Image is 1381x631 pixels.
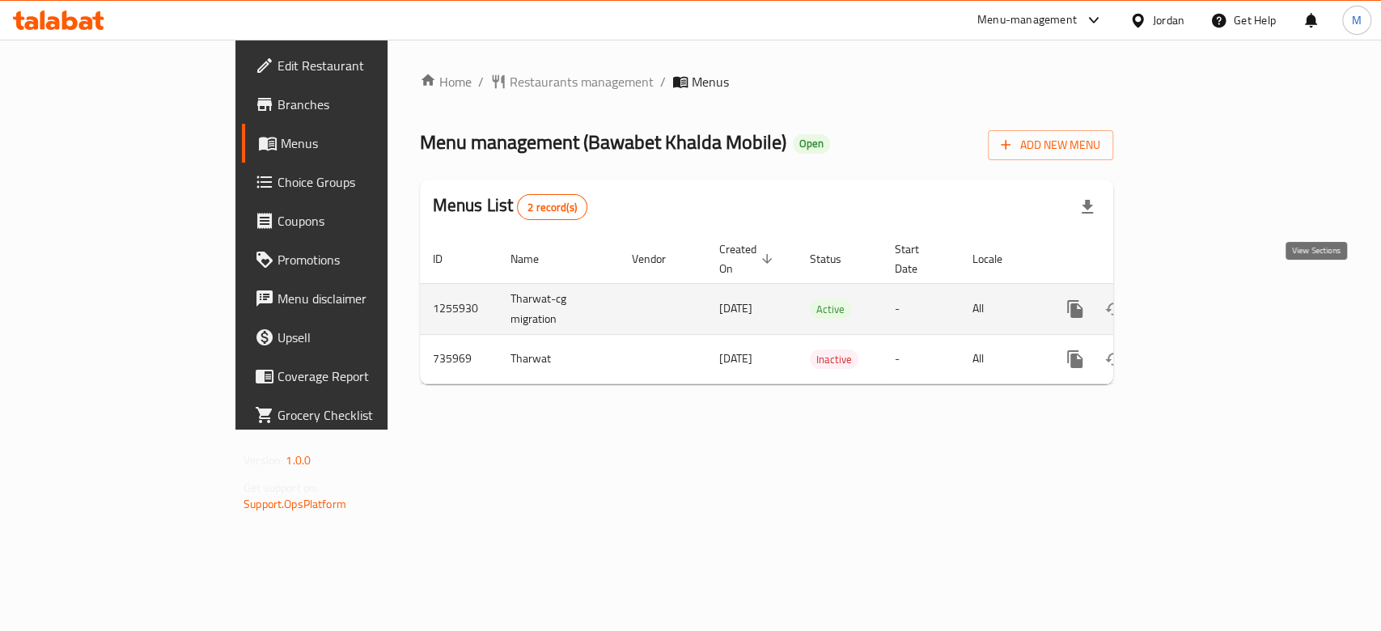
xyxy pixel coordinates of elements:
[959,283,1043,334] td: All
[510,249,560,269] span: Name
[242,201,466,240] a: Coupons
[277,328,453,347] span: Upsell
[1095,290,1133,328] button: Change Status
[1153,11,1184,29] div: Jordan
[810,350,858,369] span: Inactive
[490,72,654,91] a: Restaurants management
[286,450,311,471] span: 1.0.0
[510,72,654,91] span: Restaurants management
[277,56,453,75] span: Edit Restaurant
[277,366,453,386] span: Coverage Report
[959,334,1043,383] td: All
[1352,11,1362,29] span: M
[1056,290,1095,328] button: more
[242,240,466,279] a: Promotions
[242,396,466,434] a: Grocery Checklist
[433,193,587,220] h2: Menus List
[277,289,453,308] span: Menu disclaimer
[988,130,1113,160] button: Add New Menu
[810,300,851,319] span: Active
[882,334,959,383] td: -
[632,249,687,269] span: Vendor
[498,283,619,334] td: Tharwat-cg migration
[719,348,752,369] span: [DATE]
[433,249,464,269] span: ID
[277,172,453,192] span: Choice Groups
[420,72,1113,91] nav: breadcrumb
[478,72,484,91] li: /
[1001,135,1100,155] span: Add New Menu
[977,11,1077,30] div: Menu-management
[517,194,587,220] div: Total records count
[793,134,830,154] div: Open
[277,405,453,425] span: Grocery Checklist
[719,298,752,319] span: [DATE]
[1095,340,1133,379] button: Change Status
[244,450,283,471] span: Version:
[242,279,466,318] a: Menu disclaimer
[242,124,466,163] a: Menus
[692,72,729,91] span: Menus
[281,133,453,153] span: Menus
[972,249,1023,269] span: Locale
[810,249,862,269] span: Status
[420,124,786,160] span: Menu management ( Bawabet Khalda Mobile )
[498,334,619,383] td: Tharwat
[244,493,346,515] a: Support.OpsPlatform
[719,239,777,278] span: Created On
[1068,188,1107,227] div: Export file
[518,200,587,215] span: 2 record(s)
[244,477,318,498] span: Get support on:
[242,85,466,124] a: Branches
[242,357,466,396] a: Coverage Report
[882,283,959,334] td: -
[242,46,466,85] a: Edit Restaurant
[242,163,466,201] a: Choice Groups
[895,239,940,278] span: Start Date
[277,211,453,231] span: Coupons
[810,299,851,319] div: Active
[420,235,1224,384] table: enhanced table
[277,95,453,114] span: Branches
[1056,340,1095,379] button: more
[1043,235,1224,284] th: Actions
[660,72,666,91] li: /
[810,349,858,369] div: Inactive
[793,137,830,150] span: Open
[242,318,466,357] a: Upsell
[277,250,453,269] span: Promotions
